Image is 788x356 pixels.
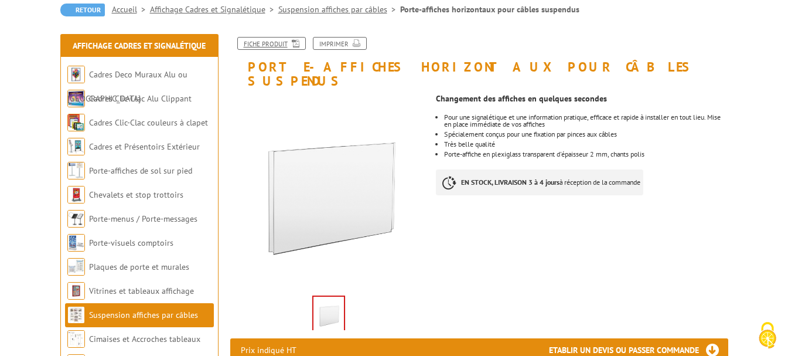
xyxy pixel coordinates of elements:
li: Spécialement conçus pour une fixation par pinces aux câbles [444,131,728,138]
a: Cadres Clic-Clac couleurs à clapet [89,117,208,128]
a: Suspension affiches par câbles [89,310,198,320]
li: Porte-affiche en plexiglass transparent d'épaisseur 2 mm, chants polis [444,151,728,158]
img: Porte-visuels comptoirs [67,234,85,252]
button: Cookies (fenêtre modale) [747,316,788,356]
a: Cadres Clic-Clac Alu Clippant [89,93,192,104]
a: Chevalets et stop trottoirs [89,189,183,200]
img: Porte-menus / Porte-messages [67,210,85,228]
img: Cadres et Présentoirs Extérieur [67,138,85,155]
h1: Porte-affiches horizontaux pour câbles suspendus [221,37,737,88]
a: Suspension affiches par câbles [278,4,400,15]
a: Cadres et Présentoirs Extérieur [89,141,200,152]
a: Imprimer [313,37,367,50]
img: suspendus_par_cables_091221.jpg [230,94,428,291]
img: Cimaises et Accroches tableaux [67,330,85,348]
img: Porte-affiches de sol sur pied [67,162,85,179]
a: Porte-affiches de sol sur pied [89,165,192,176]
img: Vitrines et tableaux affichage [67,282,85,300]
a: Porte-visuels comptoirs [89,238,173,248]
a: Affichage Cadres et Signalétique [73,40,206,51]
li: Porte-affiches horizontaux pour câbles suspendus [400,4,579,15]
a: Accueil [112,4,150,15]
img: Suspension affiches par câbles [67,306,85,324]
img: Chevalets et stop trottoirs [67,186,85,204]
img: Cadres Clic-Clac couleurs à clapet [67,114,85,131]
a: Cimaises et Accroches tableaux [89,334,200,344]
a: Vitrines et tableaux affichage [89,286,194,296]
img: Plaques de porte et murales [67,258,85,276]
a: Porte-menus / Porte-messages [89,213,197,224]
a: Fiche produit [237,37,306,50]
img: suspendus_par_cables_091221.jpg [313,297,344,333]
strong: EN STOCK, LIVRAISON 3 à 4 jours [461,178,560,187]
p: à réception de la commande [436,169,643,195]
a: Affichage Cadres et Signalétique [150,4,278,15]
li: Très belle qualité [444,141,728,148]
img: Cookies (fenêtre modale) [753,321,782,350]
a: Plaques de porte et murales [89,262,189,272]
a: Retour [60,4,105,16]
strong: Changement des affiches en quelques secondes [436,93,607,104]
img: Cadres Deco Muraux Alu ou Bois [67,66,85,83]
a: Cadres Deco Muraux Alu ou [GEOGRAPHIC_DATA] [67,69,187,104]
li: Pour une signalétique et une information pratique, efficace et rapide à installer en tout lieu. M... [444,114,728,128]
